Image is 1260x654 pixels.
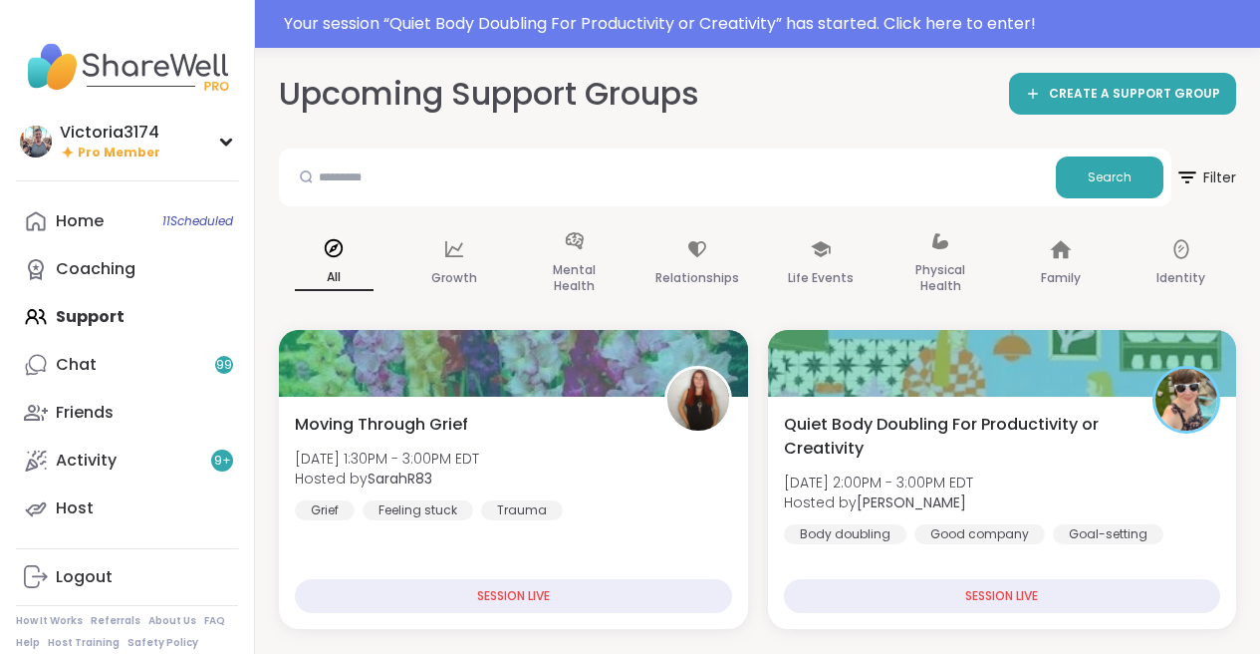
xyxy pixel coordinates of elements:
span: Moving Through Grief [295,413,468,437]
a: Referrals [91,614,140,628]
span: Filter [1175,154,1236,201]
span: 9 + [214,453,231,470]
div: SESSION LIVE [784,579,1221,613]
span: Hosted by [295,469,479,489]
span: Hosted by [784,492,973,512]
span: 11 Scheduled [162,213,233,229]
a: FAQ [204,614,225,628]
b: [PERSON_NAME] [857,492,966,512]
p: Relationships [655,266,739,290]
a: Home11Scheduled [16,197,238,245]
div: Victoria3174 [60,122,160,144]
a: Host [16,485,238,532]
div: Host [56,497,94,519]
div: Activity [56,450,117,472]
a: How It Works [16,614,83,628]
p: All [295,265,374,291]
span: CREATE A SUPPORT GROUP [1049,86,1220,103]
div: Body doubling [784,524,906,544]
div: Logout [56,566,113,588]
span: Quiet Body Doubling For Productivity or Creativity [784,413,1132,461]
img: ShareWell Nav Logo [16,32,238,102]
img: SarahR83 [667,369,729,431]
p: Physical Health [901,258,980,298]
span: [DATE] 1:30PM - 3:00PM EDT [295,449,479,469]
div: Good company [914,524,1045,544]
a: About Us [148,614,196,628]
div: Your session “ Quiet Body Doubling For Productivity or Creativity ” has started. Click here to en... [284,12,1248,36]
p: Growth [431,266,477,290]
p: Family [1041,266,1081,290]
span: 99 [216,357,232,374]
div: Grief [295,500,355,520]
a: Logout [16,553,238,601]
button: Filter [1175,149,1236,206]
a: Host Training [48,636,120,650]
div: Coaching [56,258,135,280]
div: Home [56,210,104,232]
p: Mental Health [535,258,614,298]
div: Goal-setting [1053,524,1163,544]
div: SESSION LIVE [295,579,732,613]
a: Coaching [16,245,238,293]
div: Chat [56,354,97,376]
img: Victoria3174 [20,126,52,158]
a: CREATE A SUPPORT GROUP [1009,73,1236,115]
div: Trauma [481,500,563,520]
h2: Upcoming Support Groups [279,72,699,117]
img: Adrienne_QueenOfTheDawn [1155,369,1217,431]
p: Identity [1156,266,1205,290]
span: Search [1088,168,1132,186]
a: Chat99 [16,341,238,389]
p: Life Events [788,266,854,290]
b: SarahR83 [368,469,432,489]
a: Help [16,636,40,650]
button: Search [1056,157,1163,198]
a: Friends [16,389,238,437]
span: Pro Member [78,145,160,162]
a: Activity9+ [16,437,238,485]
div: Friends [56,402,114,424]
div: Feeling stuck [363,500,473,520]
a: Safety Policy [127,636,198,650]
span: [DATE] 2:00PM - 3:00PM EDT [784,473,973,492]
